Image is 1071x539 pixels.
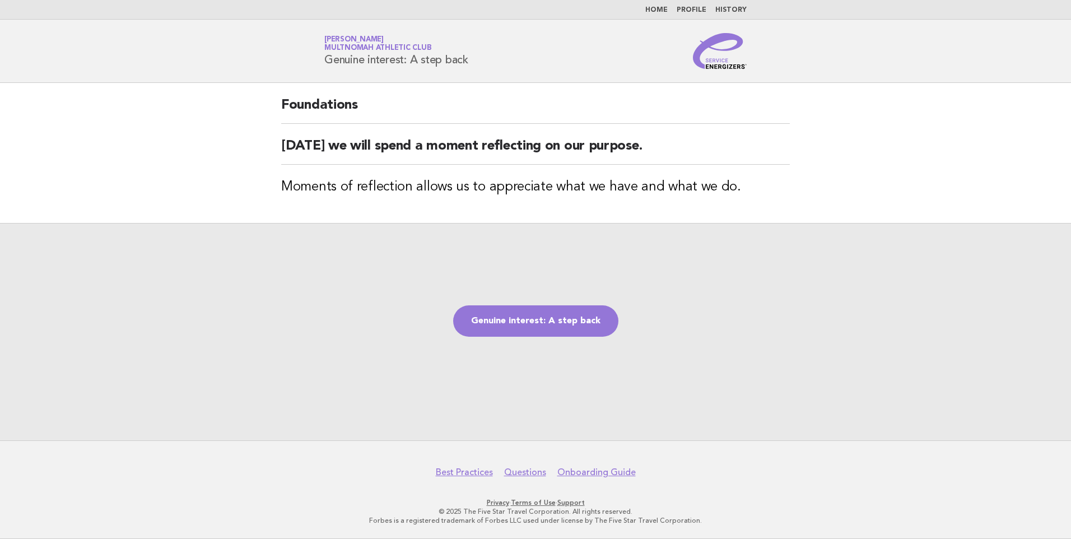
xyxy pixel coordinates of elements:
[281,137,790,165] h2: [DATE] we will spend a moment reflecting on our purpose.
[504,467,546,478] a: Questions
[693,33,747,69] img: Service Energizers
[511,499,556,507] a: Terms of Use
[193,498,878,507] p: · ·
[281,96,790,124] h2: Foundations
[324,45,431,52] span: Multnomah Athletic Club
[193,516,878,525] p: Forbes is a registered trademark of Forbes LLC used under license by The Five Star Travel Corpora...
[436,467,493,478] a: Best Practices
[324,36,468,66] h1: Genuine interest: A step back
[281,178,790,196] h3: Moments of reflection allows us to appreciate what we have and what we do.
[453,305,618,337] a: Genuine interest: A step back
[557,467,636,478] a: Onboarding Guide
[193,507,878,516] p: © 2025 The Five Star Travel Corporation. All rights reserved.
[487,499,509,507] a: Privacy
[645,7,668,13] a: Home
[557,499,585,507] a: Support
[715,7,747,13] a: History
[677,7,706,13] a: Profile
[324,36,431,52] a: [PERSON_NAME]Multnomah Athletic Club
